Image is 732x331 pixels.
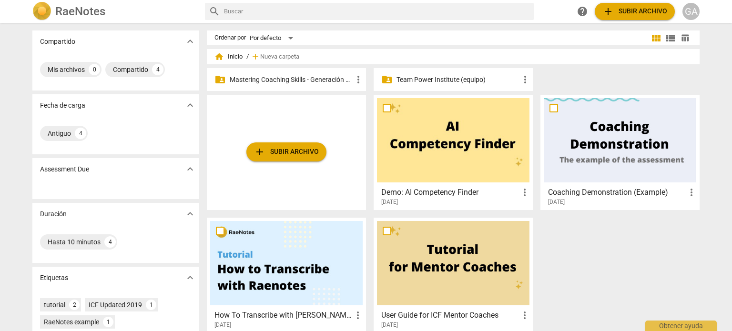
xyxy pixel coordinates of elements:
[40,164,89,174] p: Assessment Due
[649,31,663,45] button: Cuadrícula
[251,52,260,61] span: add
[44,317,99,327] div: RaeNotes example
[353,74,364,85] span: more_vert
[595,3,675,20] button: Subir
[519,74,531,85] span: more_vert
[254,146,319,158] span: Subir archivo
[183,98,197,112] button: Mostrar más
[55,5,105,18] h2: RaeNotes
[214,74,226,85] span: folder_shared
[665,32,676,44] span: view_list
[678,31,692,45] button: Tabla
[548,187,686,198] h3: Coaching Demonstration (Example)
[686,187,697,198] span: more_vert
[214,52,243,61] span: Inicio
[184,163,196,175] span: expand_more
[183,34,197,49] button: Mostrar más
[69,300,80,310] div: 2
[32,2,51,21] img: Logo
[214,52,224,61] span: home
[574,3,591,20] a: Obtener ayuda
[602,6,667,17] span: Subir archivo
[214,34,246,41] div: Ordenar por
[224,4,530,19] input: Buscar
[209,6,220,17] span: search
[352,310,364,321] span: more_vert
[577,6,588,17] span: help
[246,142,326,161] button: Subir
[381,198,398,206] span: [DATE]
[40,100,85,110] p: Fecha de carga
[260,53,299,60] span: Nueva carpeta
[682,3,700,20] button: GA
[214,310,352,321] h3: How To Transcribe with RaeNotes
[381,187,519,198] h3: Demo: AI Competency Finder
[40,273,68,283] p: Etiquetas
[651,32,662,44] span: view_module
[184,272,196,283] span: expand_more
[44,300,65,310] div: tutorial
[152,64,163,75] div: 4
[396,75,519,85] p: Team Power Institute (equipo)
[230,75,353,85] p: Mastering Coaching Skills - Generación 31
[146,300,156,310] div: 1
[184,100,196,111] span: expand_more
[544,98,696,206] a: Coaching Demonstration (Example)[DATE]
[40,37,75,47] p: Compartido
[103,317,113,327] div: 1
[548,198,565,206] span: [DATE]
[377,221,529,329] a: User Guide for ICF Mentor Coaches[DATE]
[48,65,85,74] div: Mis archivos
[519,310,530,321] span: more_vert
[48,237,101,247] div: Hasta 10 minutos
[381,321,398,329] span: [DATE]
[381,310,519,321] h3: User Guide for ICF Mentor Coaches
[681,33,690,42] span: table_chart
[104,236,116,248] div: 4
[183,162,197,176] button: Mostrar más
[250,30,296,46] div: Por defecto
[113,65,148,74] div: Compartido
[32,2,197,21] a: LogoRaeNotes
[183,271,197,285] button: Mostrar más
[377,98,529,206] a: Demo: AI Competency Finder[DATE]
[663,31,678,45] button: Lista
[75,128,86,139] div: 4
[210,221,363,329] a: How To Transcribe with [PERSON_NAME][DATE]
[519,187,530,198] span: more_vert
[214,321,231,329] span: [DATE]
[602,6,614,17] span: add
[246,53,249,60] span: /
[254,146,265,158] span: add
[184,208,196,220] span: expand_more
[645,321,717,331] div: Obtener ayuda
[381,74,393,85] span: folder_shared
[89,64,100,75] div: 0
[89,300,142,310] div: ICF Updated 2019
[40,209,67,219] p: Duración
[48,129,71,138] div: Antiguo
[183,207,197,221] button: Mostrar más
[184,36,196,47] span: expand_more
